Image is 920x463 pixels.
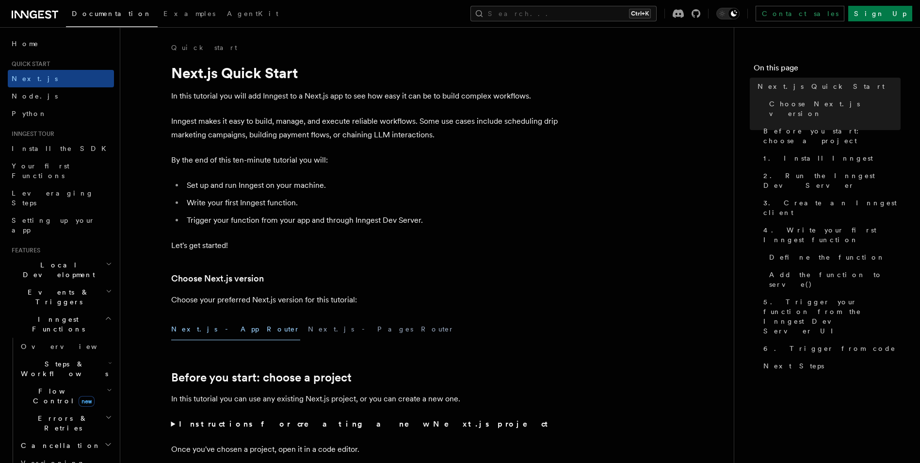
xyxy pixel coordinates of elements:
[12,145,112,152] span: Install the SDK
[754,62,901,78] h4: On this page
[769,270,901,289] span: Add the function to serve()
[8,70,114,87] a: Next.js
[163,10,215,17] span: Examples
[848,6,912,21] a: Sign Up
[470,6,657,21] button: Search...Ctrl+K
[308,318,454,340] button: Next.js - Pages Router
[716,8,740,19] button: Toggle dark mode
[184,179,559,192] li: Set up and run Inngest on your machine.
[759,357,901,375] a: Next Steps
[759,149,901,167] a: 1. Install Inngest
[171,293,559,307] p: Choose your preferred Next.js version for this tutorial:
[158,3,221,26] a: Examples
[8,105,114,122] a: Python
[184,196,559,210] li: Write your first Inngest function.
[769,99,901,118] span: Choose Next.js version
[759,293,901,340] a: 5. Trigger your function from the Inngest Dev Server UI
[763,361,824,371] span: Next Steps
[8,140,114,157] a: Install the SDK
[629,9,651,18] kbd: Ctrl+K
[8,184,114,212] a: Leveraging Steps
[171,443,559,456] p: Once you've chosen a project, open it in a code editor.
[765,95,901,122] a: Choose Next.js version
[171,89,559,103] p: In this tutorial you will add Inngest to a Next.js app to see how easy it can be to build complex...
[763,171,901,190] span: 2. Run the Inngest Dev Server
[763,344,896,353] span: 6. Trigger from code
[759,340,901,357] a: 6. Trigger from code
[769,252,885,262] span: Define the function
[8,287,106,307] span: Events & Triggers
[171,392,559,406] p: In this tutorial you can use any existing Next.js project, or you can create a new one.
[763,225,901,245] span: 4. Write your first Inngest function
[759,167,901,194] a: 2. Run the Inngest Dev Server
[171,417,559,431] summary: Instructions for creating a new Next.js project
[179,419,552,429] strong: Instructions for creating a new Next.js project
[765,248,901,266] a: Define the function
[12,216,95,234] span: Setting up your app
[17,437,114,454] button: Cancellation
[17,359,108,379] span: Steps & Workflows
[17,441,101,450] span: Cancellation
[17,386,107,406] span: Flow Control
[8,35,114,52] a: Home
[171,153,559,167] p: By the end of this ten-minute tutorial you will:
[765,266,901,293] a: Add the function to serve()
[227,10,278,17] span: AgentKit
[8,256,114,283] button: Local Development
[8,247,40,254] span: Features
[759,221,901,248] a: 4. Write your first Inngest function
[8,283,114,311] button: Events & Triggers
[763,297,901,336] span: 5. Trigger your function from the Inngest Dev Server UI
[184,214,559,227] li: Trigger your function from your app and through Inngest Dev Server.
[12,189,94,207] span: Leveraging Steps
[17,355,114,382] button: Steps & Workflows
[221,3,284,26] a: AgentKit
[171,272,264,285] a: Choose Next.js version
[8,212,114,239] a: Setting up your app
[8,157,114,184] a: Your first Functions
[12,110,47,117] span: Python
[759,122,901,149] a: Before you start: choose a project
[17,382,114,410] button: Flow Controlnew
[171,64,559,82] h1: Next.js Quick Start
[763,126,901,146] span: Before you start: choose a project
[8,260,106,280] span: Local Development
[758,82,885,91] span: Next.js Quick Start
[171,371,352,384] a: Before you start: choose a project
[72,10,152,17] span: Documentation
[8,311,114,338] button: Inngest Functions
[66,3,158,27] a: Documentation
[12,75,58,83] span: Next.js
[171,115,559,142] p: Inngest makes it easy to build, manage, and execute reliable workflows. Some use cases include sc...
[171,43,237,52] a: Quick start
[21,343,121,350] span: Overview
[171,318,300,340] button: Next.js - App Router
[763,198,901,217] span: 3. Create an Inngest client
[754,78,901,95] a: Next.js Quick Start
[8,87,114,105] a: Node.js
[17,413,105,433] span: Errors & Retries
[8,314,105,334] span: Inngest Functions
[12,92,58,100] span: Node.js
[763,153,873,163] span: 1. Install Inngest
[8,60,50,68] span: Quick start
[12,39,39,49] span: Home
[12,162,69,180] span: Your first Functions
[756,6,844,21] a: Contact sales
[79,396,95,407] span: new
[17,410,114,437] button: Errors & Retries
[8,130,54,138] span: Inngest tour
[171,239,559,252] p: Let's get started!
[759,194,901,221] a: 3. Create an Inngest client
[17,338,114,355] a: Overview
